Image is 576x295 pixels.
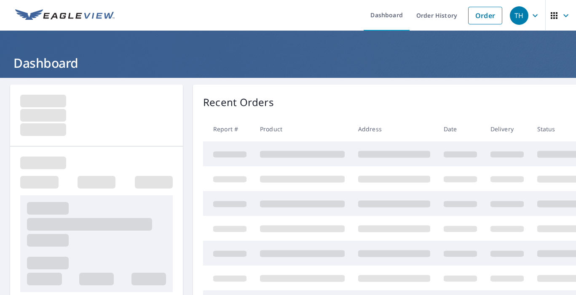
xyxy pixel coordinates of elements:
p: Recent Orders [203,95,274,110]
th: Date [437,117,484,141]
th: Address [351,117,437,141]
th: Delivery [484,117,530,141]
a: Order [468,7,502,24]
img: EV Logo [15,9,115,22]
div: TH [510,6,528,25]
th: Report # [203,117,253,141]
h1: Dashboard [10,54,566,72]
th: Product [253,117,351,141]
